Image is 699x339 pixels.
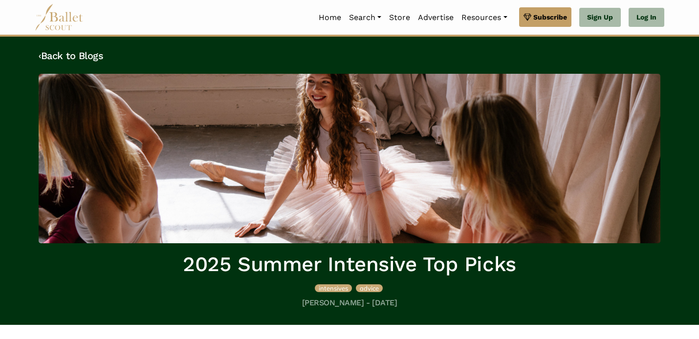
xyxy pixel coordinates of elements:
[39,298,660,308] h5: [PERSON_NAME] - [DATE]
[519,7,571,27] a: Subscribe
[524,12,531,22] img: gem.svg
[385,7,414,28] a: Store
[414,7,458,28] a: Advertise
[39,49,41,62] code: ‹
[319,284,348,292] span: intensives
[39,251,660,278] h1: 2025 Summer Intensive Top Picks
[629,8,664,27] a: Log In
[533,12,567,22] span: Subscribe
[315,7,345,28] a: Home
[579,8,621,27] a: Sign Up
[360,284,379,292] span: advice
[458,7,511,28] a: Resources
[315,283,354,293] a: intensives
[39,50,103,62] a: ‹Back to Blogs
[356,283,383,293] a: advice
[39,74,660,243] img: header_image.img
[345,7,385,28] a: Search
